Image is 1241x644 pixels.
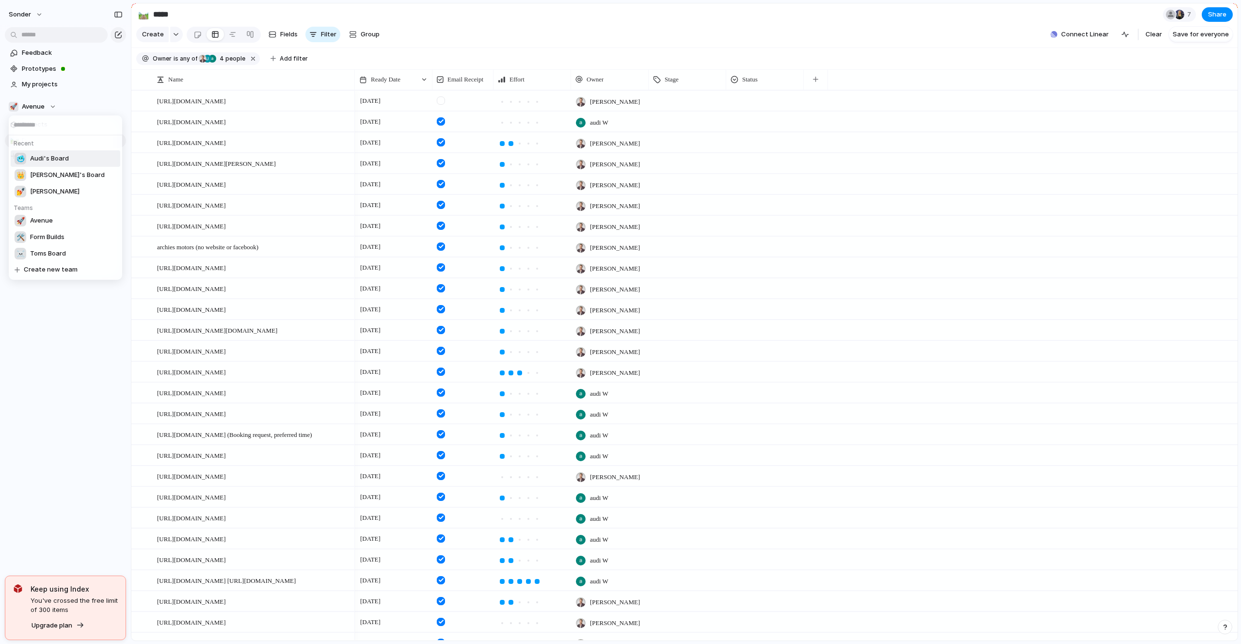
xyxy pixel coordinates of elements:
span: Avenue [30,216,53,225]
span: Create new team [24,265,78,274]
span: [PERSON_NAME] [30,187,80,196]
div: ☠️ [15,248,26,259]
div: 🥶 [15,153,26,164]
div: 🛠️ [15,231,26,243]
h5: Recent [11,135,123,148]
div: 👑 [15,169,26,181]
span: Audi's Board [30,154,69,163]
span: [PERSON_NAME]'s Board [30,170,105,180]
span: Toms Board [30,249,66,258]
div: 🚀 [15,215,26,226]
h5: Teams [11,200,123,212]
div: 💅 [15,186,26,197]
span: Form Builds [30,232,64,242]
